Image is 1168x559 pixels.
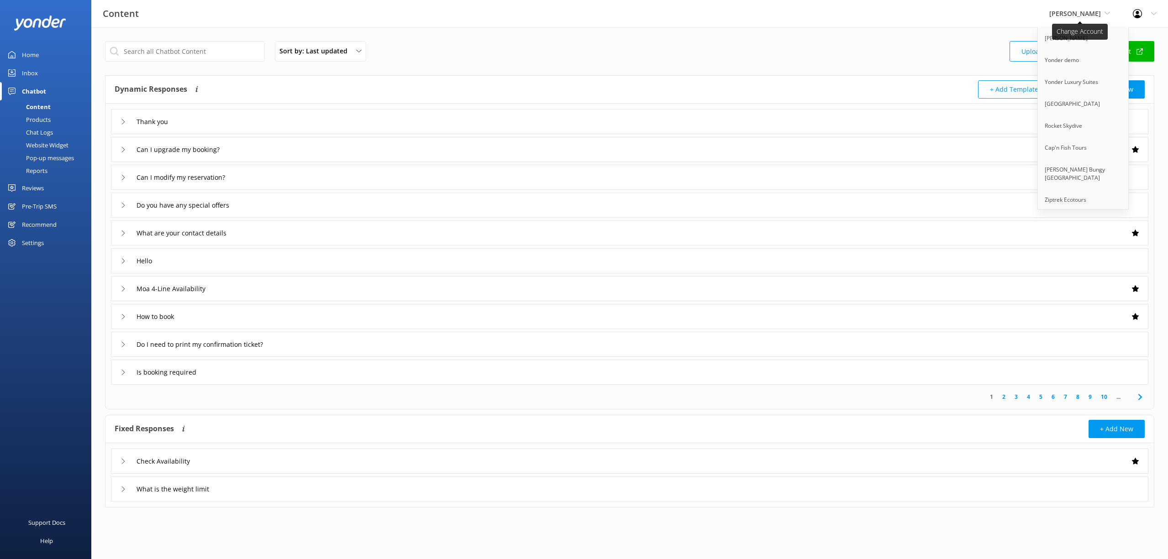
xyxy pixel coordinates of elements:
a: Products [5,113,91,126]
div: Pop-up messages [5,152,74,164]
div: Reports [5,164,47,177]
a: Upload CSV [1010,41,1075,62]
a: 9 [1084,392,1096,401]
div: Reviews [22,179,44,197]
a: 3 [1010,392,1022,401]
a: Yonder Luxury Suites [1038,71,1129,93]
div: Home [22,46,39,64]
input: Search all Chatbot Content [105,41,265,62]
h4: Fixed Responses [115,420,174,438]
a: Cap'n Fish Tours [1038,137,1129,159]
div: Website Widget [5,139,68,152]
a: Ziptrek Ecotours [1038,189,1129,211]
div: Support Docs [28,513,65,532]
a: Pop-up messages [5,152,91,164]
span: Sort by: Last updated [279,46,353,56]
div: Inbox [22,64,38,82]
a: [GEOGRAPHIC_DATA] [1038,93,1129,115]
h3: Content [103,6,139,21]
a: Content [5,100,91,113]
span: ... [1112,392,1125,401]
a: 10 [1096,392,1112,401]
img: yonder-white-logo.png [14,16,66,31]
a: Reports [5,164,91,177]
button: + Add New [1089,420,1145,438]
div: Chat Logs [5,126,53,139]
a: 1 [985,392,998,401]
a: 6 [1047,392,1059,401]
a: [PERSON_NAME] [1038,27,1129,49]
span: [PERSON_NAME] [1049,9,1101,18]
div: Help [40,532,53,550]
a: 5 [1035,392,1047,401]
div: Pre-Trip SMS [22,197,57,215]
a: Chat Logs [5,126,91,139]
div: Recommend [22,215,57,234]
h4: Dynamic Responses [115,80,187,99]
a: 4 [1022,392,1035,401]
a: 8 [1072,392,1084,401]
a: Rocket Skydive [1038,115,1129,137]
div: Products [5,113,51,126]
a: Website Widget [5,139,91,152]
div: Content [5,100,51,113]
button: + Add Template Questions [978,80,1083,99]
a: [PERSON_NAME] Bungy [GEOGRAPHIC_DATA] [1038,159,1129,189]
div: Chatbot [22,82,46,100]
a: Yonder demo [1038,49,1129,71]
a: 2 [998,392,1010,401]
div: Settings [22,234,44,252]
a: 7 [1059,392,1072,401]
